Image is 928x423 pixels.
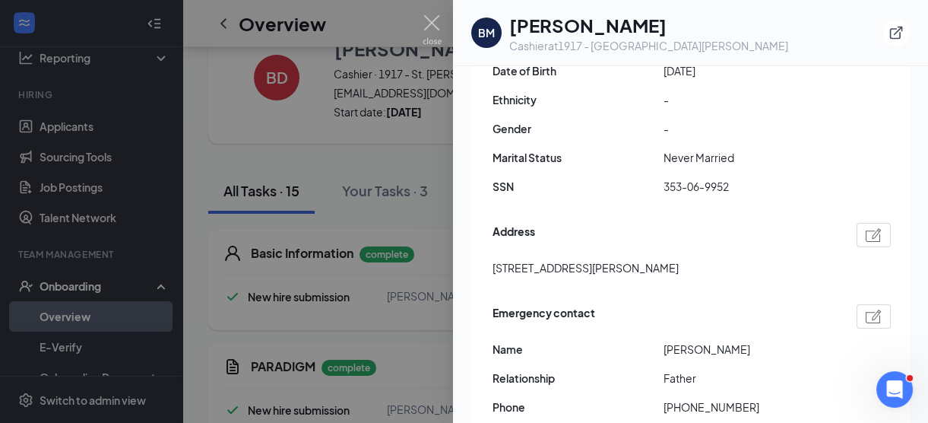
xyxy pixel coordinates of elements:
div: Cashier at 1917 - [GEOGRAPHIC_DATA][PERSON_NAME] [509,38,788,53]
span: Address [493,223,535,247]
div: BM [478,25,495,40]
span: Name [493,341,664,358]
span: [DATE] [664,62,835,79]
span: Date of Birth [493,62,664,79]
span: Phone [493,399,664,415]
h1: [PERSON_NAME] [509,12,788,38]
span: 353-06-9952 [664,178,835,195]
iframe: Intercom live chat [876,371,913,408]
span: [STREET_ADDRESS][PERSON_NAME] [493,259,679,276]
span: SSN [493,178,664,195]
span: Marital Status [493,149,664,166]
button: ExternalLink [882,19,910,46]
span: Relationship [493,370,664,386]
span: Father [664,370,835,386]
span: [PHONE_NUMBER] [664,399,835,415]
span: - [664,120,835,137]
span: Ethnicity [493,91,664,108]
svg: ExternalLink [888,25,904,40]
span: Never Married [664,149,835,166]
span: Gender [493,120,664,137]
span: Emergency contact [493,304,595,329]
span: - [664,91,835,108]
span: [PERSON_NAME] [664,341,835,358]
